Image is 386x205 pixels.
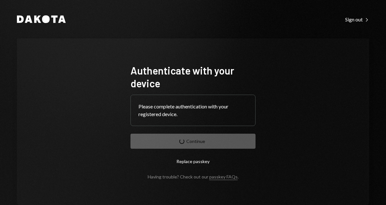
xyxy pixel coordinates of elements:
[138,103,248,118] div: Please complete authentication with your registered device.
[209,174,238,180] a: passkey FAQs
[130,64,256,90] h1: Authenticate with your device
[130,154,256,169] button: Replace passkey
[345,16,369,23] a: Sign out
[148,174,239,179] div: Having trouble? Check out our .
